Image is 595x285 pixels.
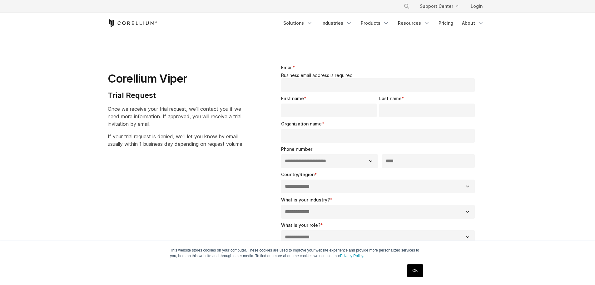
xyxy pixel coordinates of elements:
a: Support Center [415,1,463,12]
h1: Corellium Viper [108,72,244,86]
button: Search [401,1,412,12]
div: Navigation Menu [280,18,488,29]
a: Login [466,1,488,12]
legend: Business email address is required [281,73,478,78]
span: If your trial request is denied, we'll let you know by email usually within 1 business day depend... [108,133,244,147]
a: About [458,18,488,29]
span: What is your industry? [281,197,330,202]
a: Corellium Home [108,19,157,27]
h4: Trial Request [108,91,244,100]
a: Industries [318,18,356,29]
span: First name [281,96,304,101]
a: Solutions [280,18,316,29]
a: Products [357,18,393,29]
a: Resources [394,18,434,29]
a: Privacy Policy. [340,254,364,258]
a: Pricing [435,18,457,29]
span: Country/Region [281,172,315,177]
span: Organization name [281,121,322,126]
p: This website stores cookies on your computer. These cookies are used to improve your website expe... [170,247,425,259]
span: Phone number [281,146,312,152]
div: Navigation Menu [396,1,488,12]
a: OK [407,264,423,277]
span: Once we receive your trial request, we'll contact you if we need more information. If approved, y... [108,106,241,127]
span: What is your role? [281,222,320,228]
span: Last name [379,96,402,101]
span: Email [281,65,293,70]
